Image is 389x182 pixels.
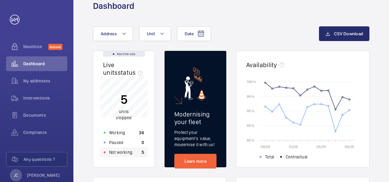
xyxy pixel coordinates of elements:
[265,154,274,160] span: Total
[109,149,132,155] p: Not working
[184,67,207,100] img: marketing-card.svg
[103,61,145,76] h2: Live units
[334,31,363,36] span: CSV Download
[23,78,67,84] span: My addresses
[101,31,117,36] span: Address
[23,44,48,50] span: Maximize
[139,130,144,136] p: 36
[319,26,369,41] button: CSV Download
[147,31,155,36] span: Unit
[345,145,354,149] text: 09/25
[139,26,171,41] button: Unit
[116,108,132,121] p: units
[289,145,298,149] text: 01/25
[174,154,217,169] a: Learn more
[93,26,133,41] button: Address
[116,115,132,120] span: stopped
[23,61,67,67] span: Dashboard
[23,95,67,101] span: Interventions
[247,123,254,128] text: 85 %
[185,31,194,36] span: Date
[247,79,256,84] text: 100 %
[174,129,217,148] p: Protect your equipment's value, modernise it with us!
[177,26,211,41] button: Date
[174,110,217,126] h2: Modernising your fleet
[247,109,254,113] text: 90 %
[24,156,67,162] span: Any questions ?
[23,112,67,118] span: Documents
[27,172,60,178] p: [PERSON_NAME]
[23,129,67,135] span: Compliance
[109,139,123,146] p: Paused
[103,51,145,57] div: Real time data
[261,145,270,149] text: 09/24
[247,138,254,142] text: 80 %
[317,145,326,149] text: 05/25
[14,172,18,178] p: JC
[286,154,307,160] span: Contractual
[48,44,62,50] span: Discover
[142,149,144,155] p: 5
[247,94,254,98] text: 95 %
[93,0,134,12] h1: Dashboard
[116,92,132,107] p: 5
[246,61,277,69] h2: Availability
[142,139,144,146] p: 0
[118,69,146,76] span: status
[109,130,125,136] p: Working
